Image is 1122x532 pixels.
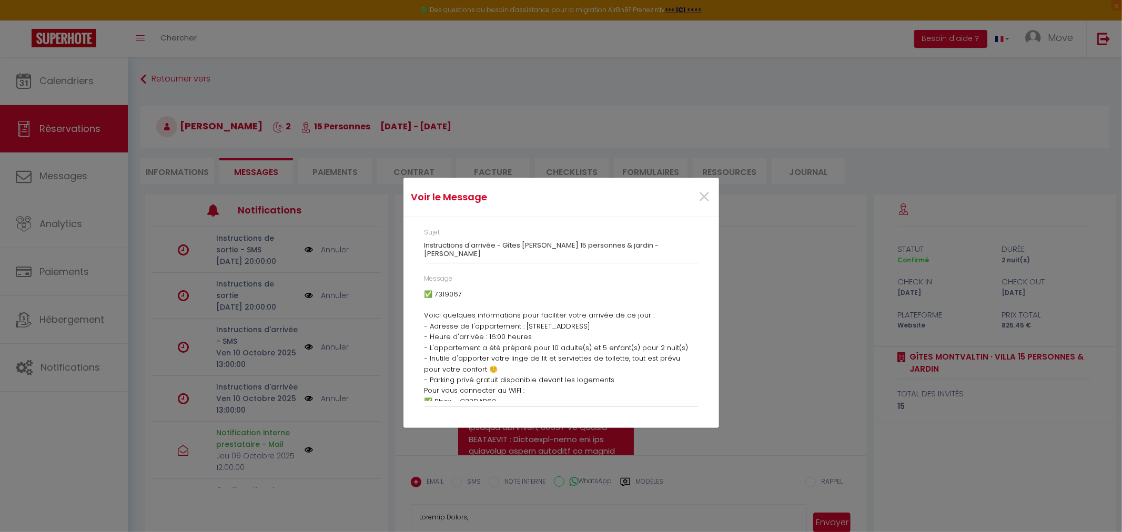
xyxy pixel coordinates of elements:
[411,190,607,204] h4: Voir le Message
[424,228,440,238] label: Sujet
[424,274,453,284] label: Message
[698,181,711,213] span: ×
[424,310,698,321] p: Voici quelques informations pour faciliter votre arrivée de ce jour :
[424,321,698,418] p: - Adresse de l'appartement : [STREET_ADDRESS] - Heure d'arrivée : 16:00 heures - L'appartement a ...
[698,186,711,209] button: Close
[424,241,698,258] h3: Instructions d'arrivée - Gîtes [PERSON_NAME] 15 personnes & jardin - [PERSON_NAME]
